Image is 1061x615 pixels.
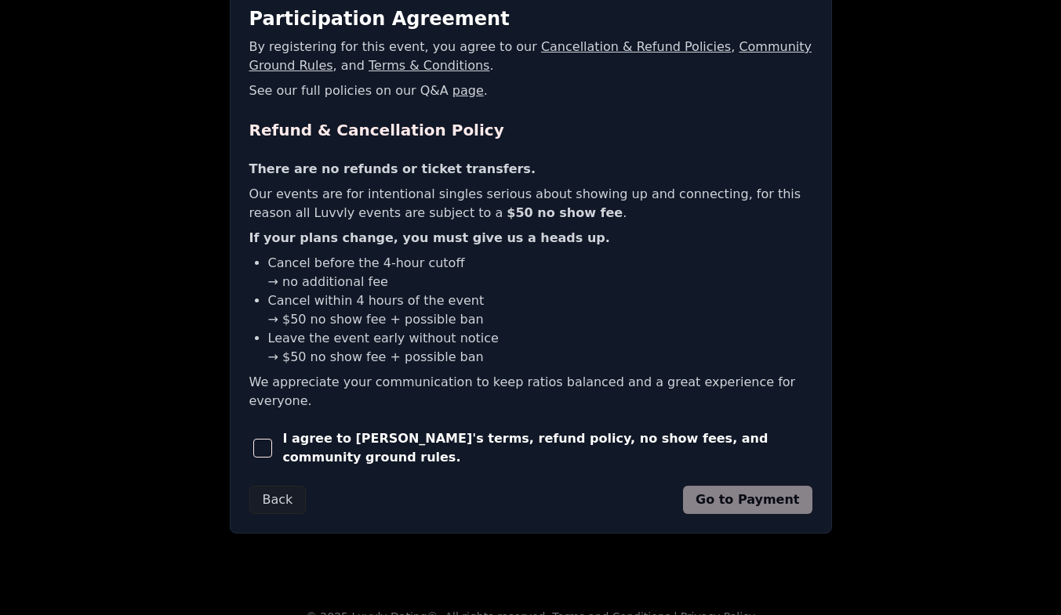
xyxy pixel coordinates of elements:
li: Cancel before the 4-hour cutoff → no additional fee [268,254,812,291]
a: Terms & Conditions [369,58,489,73]
span: I agree to [PERSON_NAME]'s terms, refund policy, no show fees, and community ground rules. [282,429,812,467]
b: $50 no show fee [507,205,623,220]
h2: Refund & Cancellation Policy [249,119,812,141]
li: Leave the event early without notice → $50 no show fee + possible ban [268,329,812,367]
p: See our full policies on our Q&A . [249,81,812,100]
li: Cancel within 4 hours of the event → $50 no show fee + possible ban [268,291,812,329]
p: By registering for this event, you agree to our , , and . [249,38,812,75]
p: There are no refunds or ticket transfers. [249,160,812,179]
h2: Participation Agreement [249,6,812,31]
p: If your plans change, you must give us a heads up. [249,229,812,248]
p: Our events are for intentional singles serious about showing up and connecting, for this reason a... [249,185,812,222]
button: Back [249,486,307,514]
p: We appreciate your communication to keep ratios balanced and a great experience for everyone. [249,373,812,411]
a: page [452,83,484,98]
a: Cancellation & Refund Policies [541,39,731,54]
